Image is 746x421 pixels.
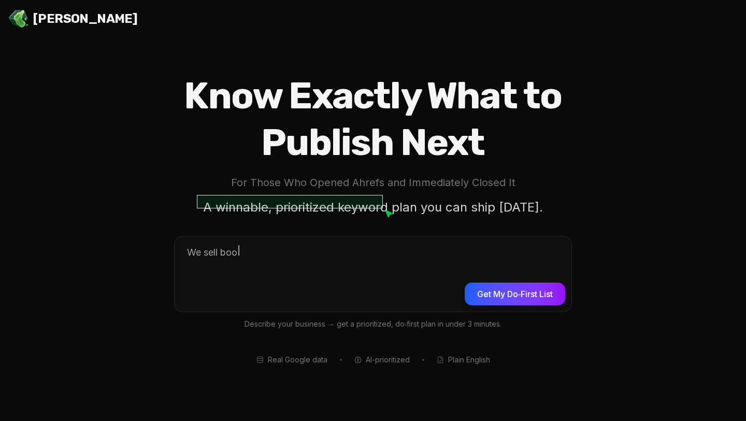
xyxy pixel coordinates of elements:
p: Describe your business → get a prioritized, do‑first plan in under 3 minutes. [174,318,572,330]
h1: Know Exactly What to Publish Next [141,73,605,166]
span: Real Google data [268,355,327,365]
span: [PERSON_NAME] [33,10,137,27]
p: For Those Who Opened Ahrefs and Immediately Closed It [141,174,605,191]
button: Get My Do‑First List [465,283,565,305]
span: Plain English [448,355,490,365]
span: AI-prioritized [366,355,410,365]
p: A winnable, prioritized keyword plan you can ship [DATE]. [197,195,549,219]
img: Jello SEO Logo [8,8,29,29]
